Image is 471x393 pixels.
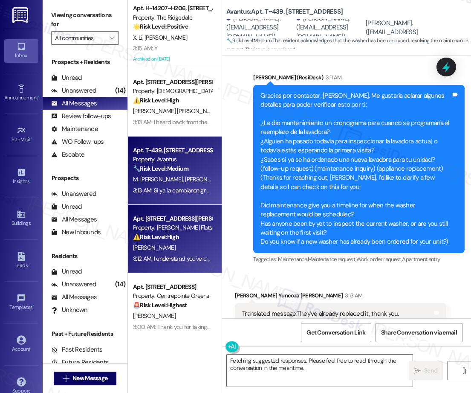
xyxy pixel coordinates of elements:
i:  [63,375,69,382]
strong: ⚠️ Risk Level: High [133,96,179,104]
span: Share Conversation via email [381,328,457,337]
div: [PERSON_NAME] Yuncoza [PERSON_NAME]. ([EMAIL_ADDRESS][DOMAIN_NAME]) [366,9,465,46]
div: WO Follow-ups [51,137,104,146]
div: All Messages [51,99,97,108]
div: Apt. [STREET_ADDRESS] [133,282,212,291]
span: Apartment entry [402,256,440,263]
div: Property: The Ridgedale [133,13,212,22]
button: Send [409,361,443,380]
span: M. [PERSON_NAME] [133,175,185,183]
span: [PERSON_NAME] Yuncoza [185,175,252,183]
a: Templates • [4,291,38,314]
div: 3:12 AM: I understand you've called about these issues. Thanks for letting me know. [133,255,336,262]
div: All Messages [51,293,97,302]
div: Unread [51,202,82,211]
span: • [31,135,32,141]
label: Viewing conversations for [51,9,119,31]
span: • [38,93,39,99]
input: All communities [55,31,105,45]
button: Share Conversation via email [376,323,462,342]
div: Residents [43,252,127,261]
div: Unread [51,73,82,82]
div: Archived on [DATE] [132,54,213,64]
b: Avantus: Apt. T~439, [STREET_ADDRESS] [226,7,343,16]
strong: ⚠️ Risk Level: High [133,233,179,241]
a: Insights • [4,165,38,188]
div: Apt. T~439, [STREET_ADDRESS] [133,146,212,155]
i:  [110,35,114,41]
div: [PERSON_NAME]. ([EMAIL_ADDRESS][DOMAIN_NAME]) [296,14,364,41]
button: New Message [54,372,117,385]
span: Get Conversation Link [306,328,365,337]
div: Property: Avantus [133,155,212,164]
div: Property: [DEMOGRAPHIC_DATA] [133,87,212,96]
div: 3:11 AM [324,73,341,82]
a: Buildings [4,207,38,230]
strong: 🚨 Risk Level: Highest [133,301,187,309]
div: Apt. [STREET_ADDRESS][PERSON_NAME] [133,78,212,87]
div: Unread [51,267,82,276]
span: • [33,303,34,309]
span: Maintenance , [278,256,307,263]
a: Account [4,333,38,356]
div: 3:15 AM: Y [133,44,157,52]
div: Unanswered [51,280,96,289]
div: Prospects + Residents [43,58,127,67]
div: Past Residents [51,345,103,354]
div: Apt. [STREET_ADDRESS][PERSON_NAME] [133,214,212,223]
strong: 🔧 Risk Level: Medium [226,37,272,44]
div: Property: [PERSON_NAME] Flats [133,223,212,232]
div: All Messages [51,215,97,224]
div: Prospects [43,174,127,183]
span: [PERSON_NAME] [PERSON_NAME] [133,107,222,115]
strong: 🌟 Risk Level: Positive [133,23,188,30]
span: Work order request , [356,256,402,263]
div: New Inbounds [51,228,101,237]
span: X. Li [133,34,144,41]
div: Unanswered [51,189,96,198]
span: : The resident acknowledges that the washer has been replaced, resolving the maintenance request.... [226,36,471,55]
div: [PERSON_NAME]. ([EMAIL_ADDRESS][DOMAIN_NAME]) [226,14,294,41]
span: Send [424,366,437,375]
div: Unknown [51,306,87,314]
span: Maintenance request , [308,256,356,263]
div: Gracias por contactar, [PERSON_NAME]. Me gustaría aclarar algunos detalles para poder verificar e... [260,91,451,247]
span: [PERSON_NAME] [133,312,176,320]
span: • [29,177,31,183]
div: Property: Centrepointe Greens [133,291,212,300]
div: Future Residents [51,358,109,367]
strong: 🔧 Risk Level: Medium [133,165,188,172]
a: Leads [4,249,38,272]
i:  [461,367,467,374]
div: Tagged as: [253,253,465,265]
span: [PERSON_NAME] [133,244,176,251]
i:  [414,367,421,374]
div: Maintenance [51,125,98,134]
div: 3:13 AM [343,291,362,300]
div: (14) [113,278,127,291]
div: Apt. H~14207~H206, [STREET_ADDRESS] [133,4,212,13]
div: [PERSON_NAME] (ResiDesk) [253,73,465,85]
a: Site Visit • [4,123,38,146]
button: Get Conversation Link [301,323,371,342]
a: Inbox [4,39,38,62]
textarea: Fetching suggested responses. Please feel free to read through the conversation in the meantime. [227,355,413,387]
div: 3:13 AM: Si ya la cambiaron gracias [133,186,219,194]
span: [PERSON_NAME] [144,34,187,41]
div: Review follow-ups [51,112,111,121]
div: Escalate [51,150,84,159]
img: ResiDesk Logo [12,7,30,23]
div: 3:13 AM: I heard back from the team - it looks like they've spoken with you, and they confirmed w... [133,118,454,126]
div: Past + Future Residents [43,329,127,338]
div: Unanswered [51,86,96,95]
div: Translated message: They've already replaced it, thank you. (acknowledgement of completed mainten... [242,309,433,328]
span: New Message [72,374,107,383]
div: (14) [113,84,127,97]
div: [PERSON_NAME] Yuncoza [PERSON_NAME] [235,291,446,303]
